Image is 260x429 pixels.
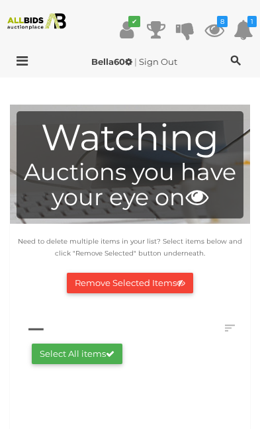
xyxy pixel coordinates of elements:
[234,18,253,42] a: 1
[91,56,134,67] a: Bella60
[139,56,177,67] a: Sign Out
[91,56,132,67] strong: Bella60
[23,160,237,211] h4: Auctions you have your eye on
[128,16,140,27] i: ✔
[134,56,137,67] span: |
[23,118,237,158] h1: Watching
[4,13,70,30] img: Allbids.com.au
[67,273,193,293] button: Remove Selected Items
[204,18,224,42] a: 8
[247,16,257,27] i: 1
[117,18,137,42] a: ✔
[12,236,248,260] p: Need to delete multiple items in your list? Select items below and click "Remove Selected" button...
[32,344,122,364] button: Select All items
[217,16,228,27] i: 8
